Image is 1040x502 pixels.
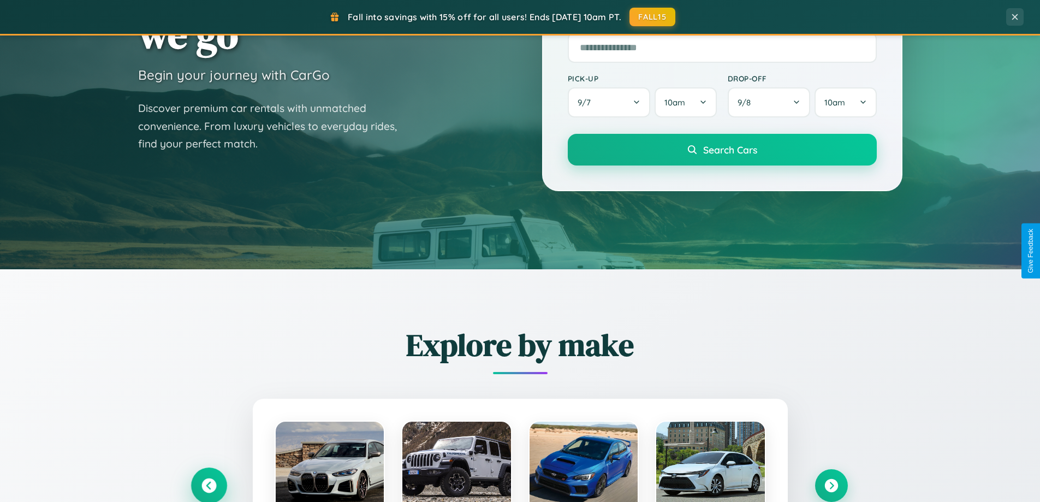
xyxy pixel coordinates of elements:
div: Give Feedback [1027,229,1035,273]
h2: Explore by make [193,324,848,366]
span: 10am [664,97,685,108]
button: 10am [655,87,716,117]
span: Search Cars [703,144,757,156]
button: Search Cars [568,134,877,166]
span: 9 / 8 [738,97,756,108]
button: 10am [815,87,876,117]
span: 9 / 7 [578,97,596,108]
label: Pick-up [568,74,717,83]
h3: Begin your journey with CarGo [138,67,330,83]
p: Discover premium car rentals with unmatched convenience. From luxury vehicles to everyday rides, ... [138,99,411,153]
span: 10am [824,97,845,108]
span: Fall into savings with 15% off for all users! Ends [DATE] 10am PT. [348,11,621,22]
label: Drop-off [728,74,877,83]
button: FALL15 [629,8,675,26]
button: 9/8 [728,87,811,117]
button: 9/7 [568,87,651,117]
